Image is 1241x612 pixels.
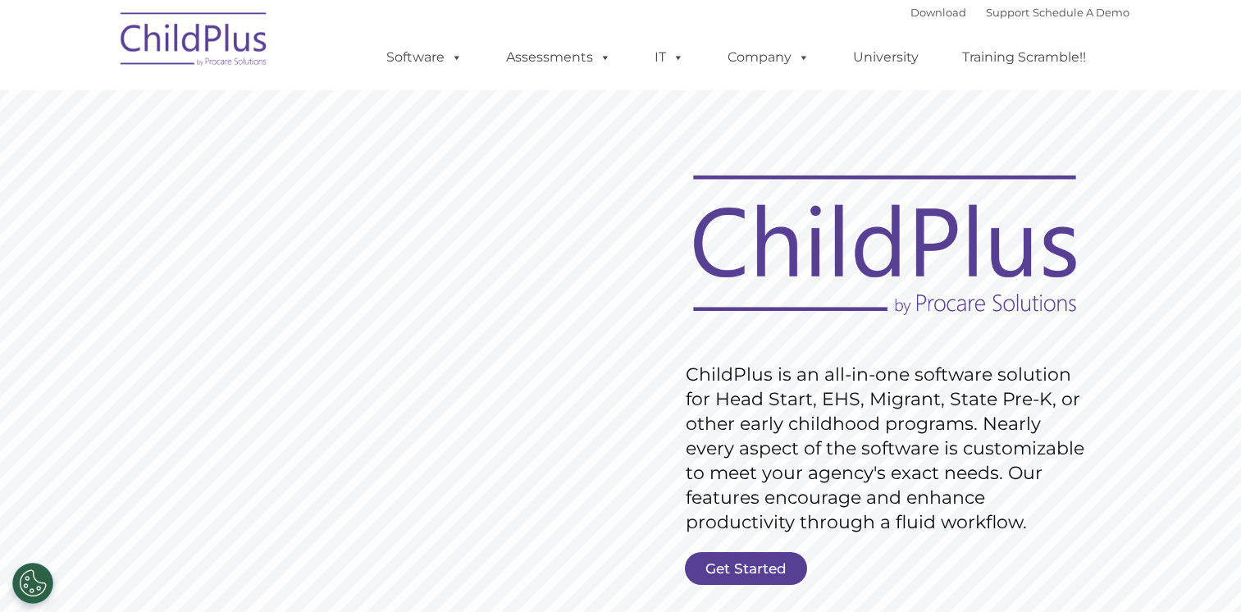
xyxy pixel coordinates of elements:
[1033,6,1129,19] a: Schedule A Demo
[638,41,700,74] a: IT
[910,6,1129,19] font: |
[112,1,276,83] img: ChildPlus by Procare Solutions
[685,552,807,585] a: Get Started
[946,41,1102,74] a: Training Scramble!!
[910,6,966,19] a: Download
[711,41,826,74] a: Company
[686,363,1093,535] rs-layer: ChildPlus is an all-in-one software solution for Head Start, EHS, Migrant, State Pre-K, or other ...
[837,41,935,74] a: University
[370,41,479,74] a: Software
[986,6,1029,19] a: Support
[490,41,627,74] a: Assessments
[12,563,53,604] button: Cookies Settings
